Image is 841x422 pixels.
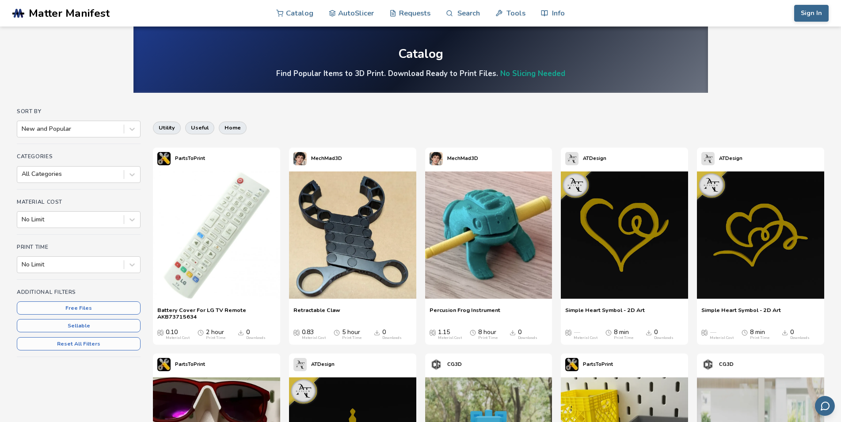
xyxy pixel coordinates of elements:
[430,307,500,320] a: Percusion Frog Instrument
[565,307,645,320] a: Simple Heart Symbol - 2D Art
[22,216,23,223] input: No Limit
[697,148,747,170] a: ATDesign's profileATDesign
[701,329,708,336] span: Average Cost
[289,354,339,376] a: ATDesign's profileATDesign
[293,307,340,320] a: Retractable Claw
[238,329,244,336] span: Downloads
[742,329,748,336] span: Average Print Time
[382,329,402,340] div: 0
[157,307,276,320] a: Battery Cover For LG TV Remote AKB73715634
[17,199,141,205] h4: Material Cost
[153,122,181,134] button: utility
[518,336,537,340] div: Downloads
[583,154,606,163] p: ATDesign
[565,152,578,165] img: ATDesign's profile
[790,329,810,340] div: 0
[289,148,346,170] a: MechMad3D's profileMechMad3D
[302,329,326,340] div: 0.83
[701,307,781,320] a: Simple Heart Symbol - 2D Art
[438,329,462,340] div: 1.15
[750,329,769,340] div: 8 min
[382,336,402,340] div: Downloads
[374,329,380,336] span: Downloads
[447,154,478,163] p: MechMad3D
[425,354,466,376] a: CG3D's profileCG3D
[17,337,141,350] button: Reset All Filters
[565,358,578,371] img: PartsToPrint's profile
[430,329,436,336] span: Average Cost
[302,336,326,340] div: Material Cost
[646,329,652,336] span: Downloads
[198,329,204,336] span: Average Print Time
[17,289,141,295] h4: Additional Filters
[153,354,209,376] a: PartsToPrint's profilePartsToPrint
[447,360,462,369] p: CG3D
[311,360,335,369] p: ATDesign
[574,336,597,340] div: Material Cost
[583,360,613,369] p: PartsToPrint
[470,329,476,336] span: Average Print Time
[430,358,443,371] img: CG3D's profile
[614,329,633,340] div: 8 min
[500,68,565,79] a: No Slicing Needed
[710,336,734,340] div: Material Cost
[605,329,612,336] span: Average Print Time
[654,336,674,340] div: Downloads
[311,154,342,163] p: MechMad3D
[614,336,633,340] div: Print Time
[334,329,340,336] span: Average Print Time
[175,154,205,163] p: PartsToPrint
[438,336,462,340] div: Material Cost
[293,329,300,336] span: Average Cost
[206,336,225,340] div: Print Time
[276,68,565,79] h4: Find Popular Items to 3D Print. Download Ready to Print Files.
[782,329,788,336] span: Downloads
[565,329,571,336] span: Average Cost
[166,329,190,340] div: 0.10
[17,244,141,250] h4: Print Time
[425,148,483,170] a: MechMad3D's profileMechMad3D
[794,5,829,22] button: Sign In
[293,152,307,165] img: MechMad3D's profile
[342,336,362,340] div: Print Time
[175,360,205,369] p: PartsToPrint
[815,396,835,416] button: Send feedback via email
[29,7,110,19] span: Matter Manifest
[157,329,164,336] span: Average Cost
[790,336,810,340] div: Downloads
[185,122,214,134] button: useful
[219,122,247,134] button: home
[561,354,617,376] a: PartsToPrint's profilePartsToPrint
[574,329,580,336] span: —
[478,329,498,340] div: 8 hour
[654,329,674,340] div: 0
[478,336,498,340] div: Print Time
[157,358,171,371] img: PartsToPrint's profile
[293,358,307,371] img: ATDesign's profile
[701,152,715,165] img: ATDesign's profile
[719,360,734,369] p: CG3D
[22,261,23,268] input: No Limit
[561,148,611,170] a: ATDesign's profileATDesign
[206,329,225,340] div: 2 hour
[166,336,190,340] div: Material Cost
[710,329,716,336] span: —
[246,336,266,340] div: Downloads
[17,153,141,160] h4: Categories
[246,329,266,340] div: 0
[17,319,141,332] button: Sellable
[701,358,715,371] img: CG3D's profile
[510,329,516,336] span: Downloads
[342,329,362,340] div: 5 hour
[518,329,537,340] div: 0
[750,336,769,340] div: Print Time
[17,108,141,114] h4: Sort By
[22,125,23,133] input: New and Popular
[17,301,141,315] button: Free Files
[719,154,742,163] p: ATDesign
